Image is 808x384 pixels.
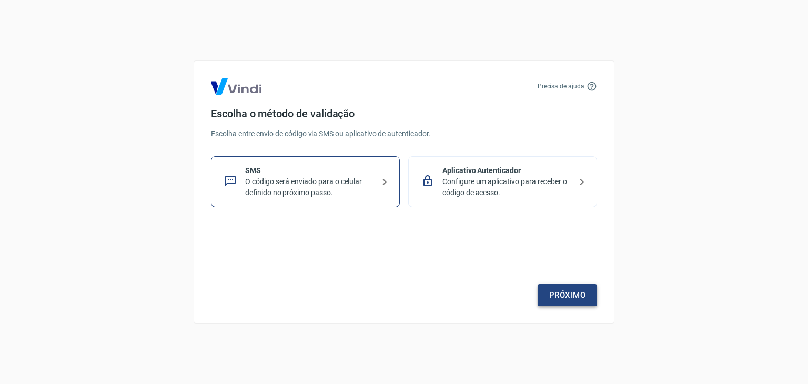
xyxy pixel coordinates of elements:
h4: Escolha o método de validação [211,107,597,120]
p: Precisa de ajuda [538,82,584,91]
p: Escolha entre envio de código via SMS ou aplicativo de autenticador. [211,128,597,139]
a: Próximo [538,284,597,306]
img: Logo Vind [211,78,261,95]
div: SMSO código será enviado para o celular definido no próximo passo. [211,156,400,207]
p: SMS [245,165,374,176]
div: Aplicativo AutenticadorConfigure um aplicativo para receber o código de acesso. [408,156,597,207]
p: O código será enviado para o celular definido no próximo passo. [245,176,374,198]
p: Aplicativo Autenticador [442,165,571,176]
p: Configure um aplicativo para receber o código de acesso. [442,176,571,198]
